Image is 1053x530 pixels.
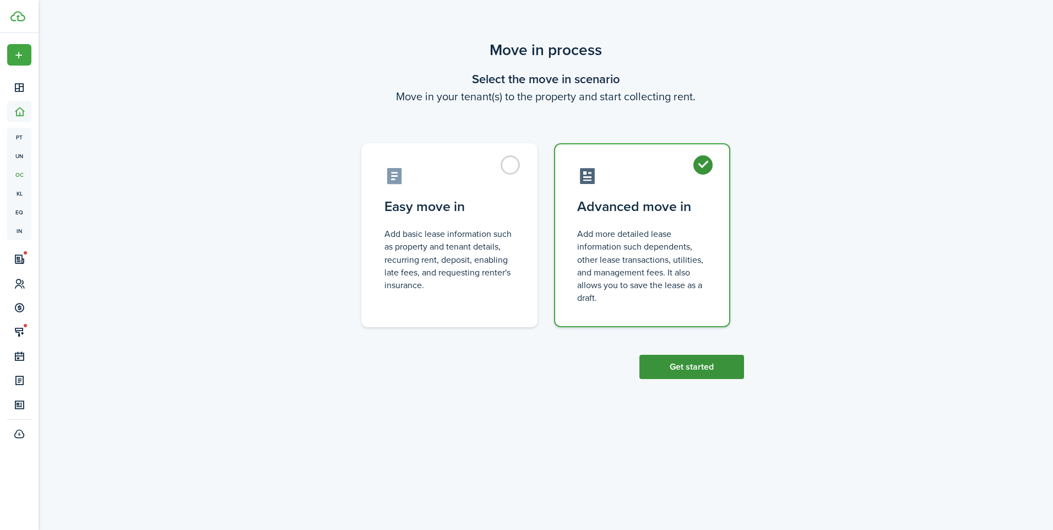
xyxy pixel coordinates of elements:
control-radio-card-description: Add basic lease information such as property and tenant details, recurring rent, deposit, enablin... [384,228,514,291]
scenario-title: Move in process [348,39,744,62]
button: Open menu [7,44,31,66]
wizard-step-header-title: Select the move in scenario [348,70,744,88]
control-radio-card-description: Add more detailed lease information such dependents, other lease transactions, utilities, and man... [577,228,707,304]
control-radio-card-title: Easy move in [384,197,514,217]
a: in [7,221,31,240]
a: un [7,147,31,165]
a: eq [7,203,31,221]
button: Get started [639,355,744,379]
img: TenantCloud [10,11,25,21]
a: oc [7,165,31,184]
wizard-step-header-description: Move in your tenant(s) to the property and start collecting rent. [348,88,744,105]
a: kl [7,184,31,203]
a: pt [7,128,31,147]
control-radio-card-title: Advanced move in [577,197,707,217]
